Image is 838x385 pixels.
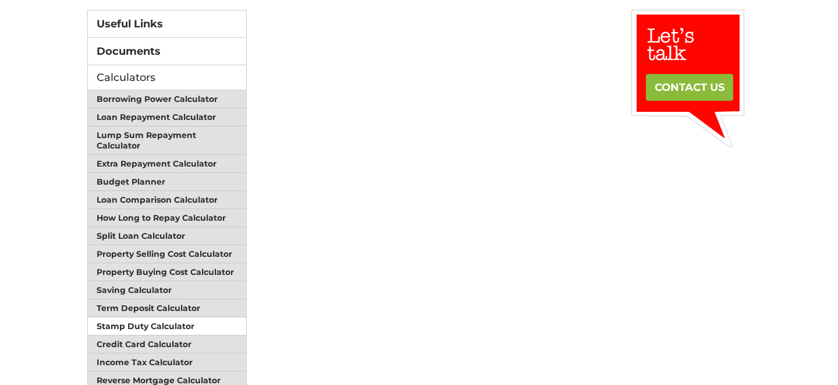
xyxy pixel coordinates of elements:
a: Income Tax Calculator [88,354,246,372]
a: Term Deposit Calculator [88,299,246,317]
div: Calculators [87,65,247,90]
a: Split Loan Calculator [88,227,246,245]
a: Saving Calculator [88,281,246,299]
a: CONTACT US [646,74,733,101]
a: Useful Links [88,10,246,38]
a: Lump Sum Repayment Calculator [88,126,246,155]
a: Stamp Duty Calculator [88,317,246,335]
a: Credit Card Calculator [88,335,246,354]
a: Property Selling Cost Calculator [88,245,246,263]
img: text3.gif [631,10,744,147]
a: Loan Repayment Calculator [88,108,246,126]
a: Borrowing Power Calculator [88,90,246,108]
a: How Long to Repay Calculator [88,209,246,227]
a: Extra Repayment Calculator [88,155,246,173]
a: Budget Planner [88,173,246,191]
a: Loan Comparison Calculator [88,191,246,209]
a: Documents [88,38,246,65]
a: Property Buying Cost Calculator [88,263,246,281]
